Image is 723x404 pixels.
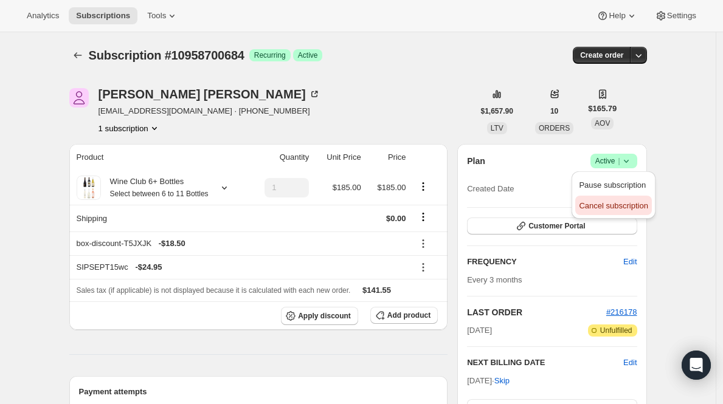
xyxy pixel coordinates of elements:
[370,307,438,324] button: Add product
[618,156,620,166] span: |
[110,190,209,198] small: Select between 6 to 11 Bottles
[595,119,610,128] span: AOV
[99,105,320,117] span: [EMAIL_ADDRESS][DOMAIN_NAME] · [PHONE_NUMBER]
[69,88,89,108] span: Katharine Harris
[362,286,391,295] span: $141.55
[19,7,66,24] button: Analytics
[79,386,438,398] h2: Payment attempts
[77,261,406,273] div: SIPSEPT15wc
[140,7,185,24] button: Tools
[550,106,558,116] span: 10
[539,124,570,132] span: ORDERS
[609,11,625,21] span: Help
[159,238,185,250] span: - $18.50
[667,11,696,21] span: Settings
[69,205,248,231] th: Shipping
[147,11,166,21] span: Tools
[467,155,485,167] h2: Plan
[579,180,646,190] span: Pause subscription
[616,252,644,272] button: Edit
[487,371,517,391] button: Skip
[474,103,521,120] button: $1,657.90
[543,103,566,120] button: 10
[467,275,522,284] span: Every 3 months
[298,50,318,60] span: Active
[69,144,248,171] th: Product
[481,106,513,116] span: $1,657.90
[467,324,492,337] span: [DATE]
[623,357,637,369] button: Edit
[298,311,351,321] span: Apply discount
[467,256,623,268] h2: FREQUENCY
[27,11,59,21] span: Analytics
[333,183,361,192] span: $185.00
[589,7,645,24] button: Help
[623,256,637,268] span: Edit
[135,261,162,273] span: - $24.95
[648,7,704,24] button: Settings
[99,88,320,100] div: [PERSON_NAME] [PERSON_NAME]
[467,357,623,369] h2: NEXT BILLING DATE
[99,122,161,134] button: Product actions
[606,307,637,317] a: #216178
[491,124,503,132] span: LTV
[281,307,358,325] button: Apply discount
[77,286,351,295] span: Sales tax (if applicable) is not displayed because it is calculated with each new order.
[77,238,406,250] div: box-discount-T5JXJK
[528,221,585,231] span: Customer Portal
[467,217,637,235] button: Customer Portal
[575,196,651,215] button: Cancel subscription
[413,180,433,193] button: Product actions
[606,306,637,318] button: #216178
[467,376,510,385] span: [DATE] ·
[248,144,313,171] th: Quantity
[579,201,648,210] span: Cancel subscription
[387,310,431,320] span: Add product
[682,351,711,380] div: Open Intercom Messenger
[69,47,86,64] button: Subscriptions
[580,50,623,60] span: Create order
[588,103,617,115] span: $165.79
[378,183,406,192] span: $185.00
[365,144,410,171] th: Price
[467,306,606,318] h2: LAST ORDER
[494,375,510,387] span: Skip
[313,144,365,171] th: Unit Price
[89,49,244,62] span: Subscription #10958700684
[76,11,130,21] span: Subscriptions
[386,214,406,223] span: $0.00
[573,47,631,64] button: Create order
[413,210,433,224] button: Shipping actions
[600,326,632,335] span: Unfulfilled
[595,155,632,167] span: Active
[467,183,514,195] span: Created Date
[254,50,286,60] span: Recurring
[101,176,209,200] div: Wine Club 6+ Bottles
[69,7,137,24] button: Subscriptions
[575,175,651,194] button: Pause subscription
